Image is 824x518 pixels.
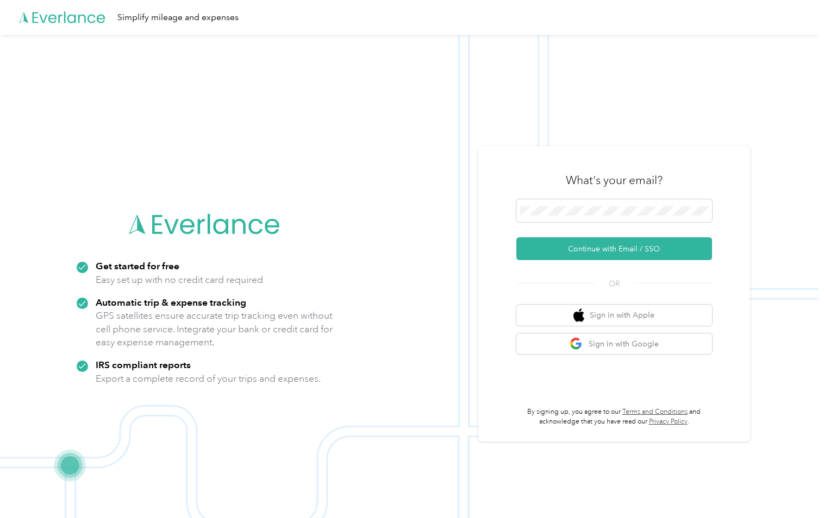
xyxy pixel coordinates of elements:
p: Easy set up with no credit card required [96,273,263,287]
a: Terms and Conditions [622,408,688,416]
img: google logo [570,337,583,351]
button: google logoSign in with Google [516,333,712,355]
span: OR [595,278,633,289]
button: apple logoSign in with Apple [516,305,712,326]
p: Export a complete record of your trips and expenses. [96,372,321,386]
strong: Get started for free [96,260,179,271]
strong: IRS compliant reports [96,359,191,370]
a: Privacy Policy [649,418,688,426]
button: Continue with Email / SSO [516,237,712,260]
p: By signing up, you agree to our and acknowledge that you have read our . [516,407,712,426]
div: Simplify mileage and expenses [117,11,239,24]
img: apple logo [573,308,584,322]
h3: What's your email? [566,173,663,188]
p: GPS satellites ensure accurate trip tracking even without cell phone service. Integrate your bank... [96,309,333,349]
strong: Automatic trip & expense tracking [96,296,246,308]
